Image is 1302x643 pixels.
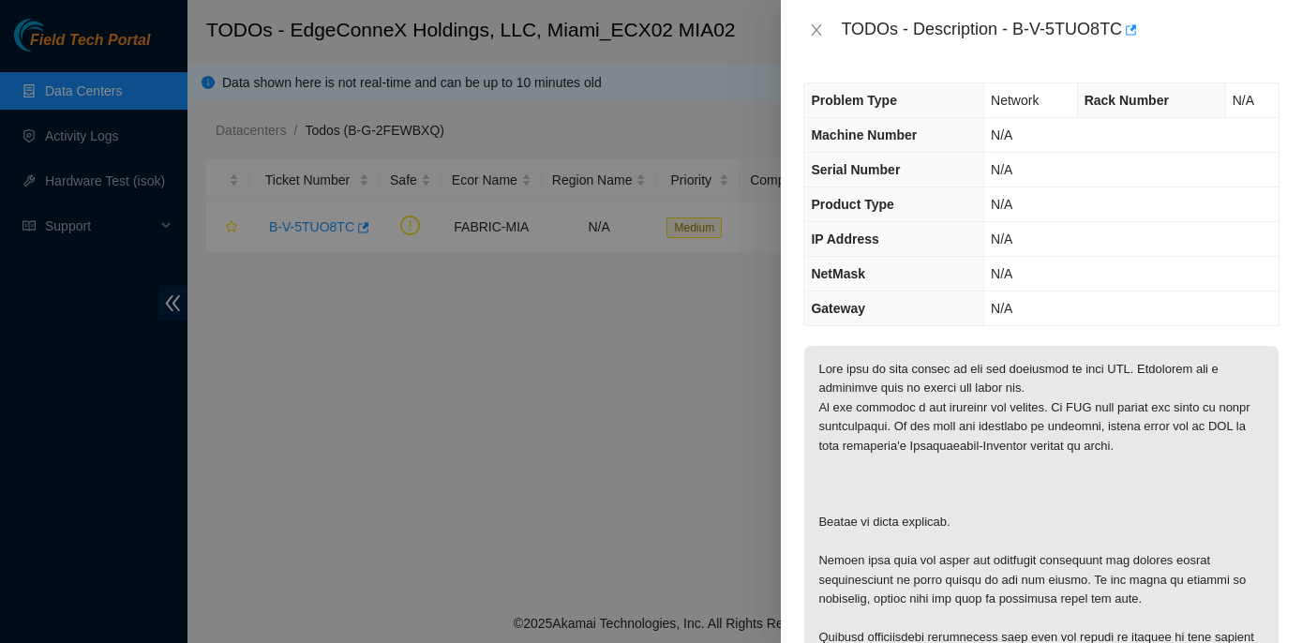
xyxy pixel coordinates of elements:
[809,22,824,37] span: close
[811,266,865,281] span: NetMask
[811,93,897,108] span: Problem Type
[991,266,1012,281] span: N/A
[841,15,1280,45] div: TODOs - Description - B-V-5TUO8TC
[1233,93,1254,108] span: N/A
[991,301,1012,316] span: N/A
[811,162,900,177] span: Serial Number
[811,127,917,142] span: Machine Number
[991,197,1012,212] span: N/A
[811,301,865,316] span: Gateway
[811,232,878,247] span: IP Address
[811,197,893,212] span: Product Type
[991,93,1039,108] span: Network
[1085,93,1169,108] span: Rack Number
[991,232,1012,247] span: N/A
[803,22,830,39] button: Close
[991,162,1012,177] span: N/A
[991,127,1012,142] span: N/A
